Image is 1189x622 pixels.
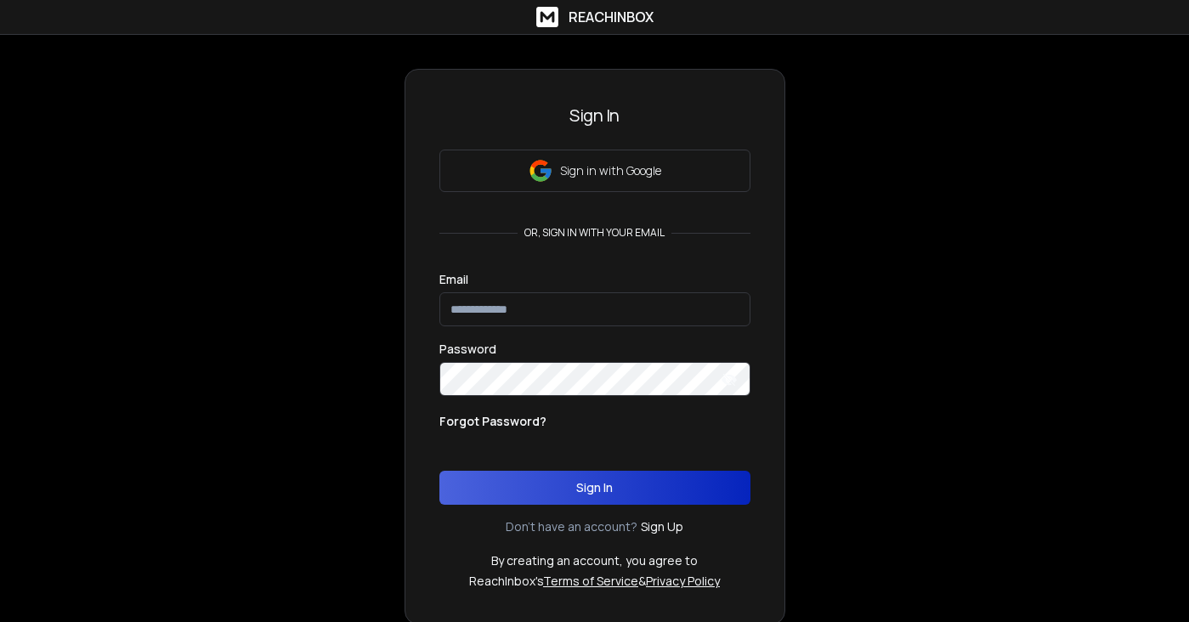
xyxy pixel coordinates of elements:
p: Forgot Password? [439,413,546,430]
label: Email [439,274,468,286]
p: By creating an account, you agree to [491,552,698,569]
p: ReachInbox's & [469,573,720,590]
a: Terms of Service [543,573,638,589]
p: Sign in with Google [560,162,661,179]
button: Sign In [439,471,750,505]
a: ReachInbox [536,7,654,27]
a: Sign Up [641,518,683,535]
p: Don't have an account? [506,518,637,535]
p: or, sign in with your email [518,226,671,240]
label: Password [439,343,496,355]
h3: Sign In [439,104,750,127]
h1: ReachInbox [569,7,654,27]
button: Sign in with Google [439,150,750,192]
a: Privacy Policy [646,573,720,589]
